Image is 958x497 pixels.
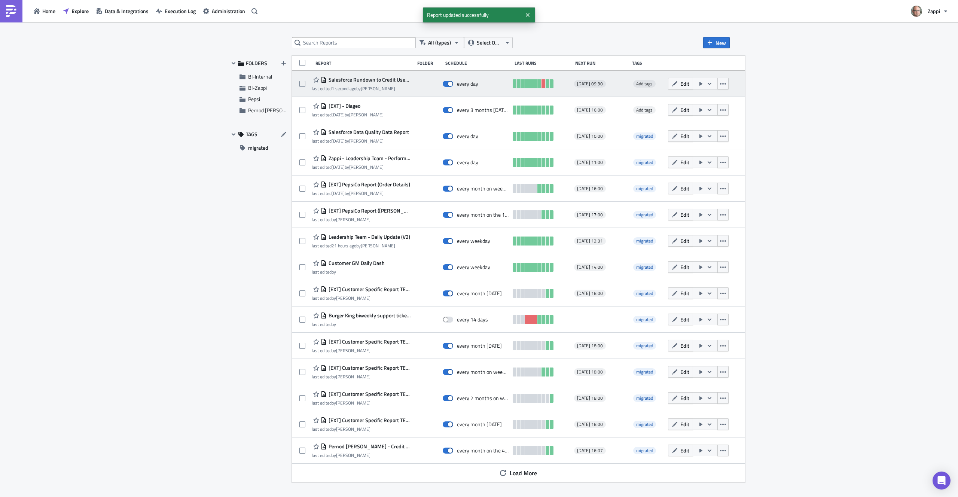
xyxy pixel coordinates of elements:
[327,103,360,109] span: [EXT] - Diageo
[327,365,411,371] span: [EXT] Customer Specific Report TEMPLATE (Reckitt Benckiser)
[71,7,89,15] span: Explore
[577,107,603,113] span: [DATE] 16:00
[906,3,952,19] button: Zappi
[152,5,199,17] a: Execution Log
[636,237,653,244] span: migrated
[680,106,689,114] span: Edit
[632,60,665,66] div: Tags
[577,81,603,87] span: [DATE] 09:30
[668,287,693,299] button: Edit
[457,211,509,218] div: every month on the 1st
[577,369,603,375] span: [DATE] 18:00
[327,234,410,240] span: Leadership Team - Daily Update (V2)
[312,374,411,379] div: last edited by [PERSON_NAME]
[668,209,693,220] button: Edit
[312,112,384,118] div: last edited by [PERSON_NAME]
[327,260,385,266] span: Customer GM Daily Dash
[457,185,509,192] div: every month on weekdays
[633,80,656,88] span: Add tags
[92,5,152,17] a: Data & Integrations
[680,446,689,454] span: Edit
[668,445,693,456] button: Edit
[577,343,603,349] span: [DATE] 18:00
[457,447,509,454] div: every month on the 4th
[199,5,249,17] a: Administration
[494,466,543,481] button: Load More
[680,158,689,166] span: Edit
[292,37,415,48] input: Search Reports
[633,368,656,376] span: migrated
[312,86,411,91] div: last edited by [PERSON_NAME]
[636,421,653,428] span: migrated
[633,211,656,219] span: migrated
[312,452,411,458] div: last edited by [PERSON_NAME]
[312,426,411,432] div: last edited by [PERSON_NAME]
[312,295,411,301] div: last edited by [PERSON_NAME]
[457,238,490,244] div: every weekday
[577,238,603,244] span: [DATE] 12:31
[248,84,267,92] span: BI-Zappi
[680,394,689,402] span: Edit
[633,290,656,297] span: migrated
[668,104,693,116] button: Edit
[636,159,653,166] span: migrated
[633,342,656,350] span: migrated
[633,159,656,166] span: migrated
[457,80,478,87] div: every day
[633,447,656,454] span: migrated
[668,366,693,378] button: Edit
[30,5,59,17] button: Home
[636,316,653,323] span: migrated
[668,261,693,273] button: Edit
[577,448,603,454] span: [DATE] 16:07
[633,316,656,323] span: migrated
[327,155,411,162] span: Zappi - Leadership Team - Performance Dashboard
[327,312,411,319] span: Burger King biweekly support tickets report
[327,443,411,450] span: Pernod Ricard - Credit Purchased with Balance Remaining
[428,39,451,47] span: All (types)
[327,417,411,424] span: [EXT] Customer Specific Report TEMPLATE (Colgate Latam)
[575,60,628,66] div: Next Run
[445,60,511,66] div: Schedule
[636,211,653,218] span: migrated
[248,106,305,114] span: Pernod Ricard
[636,290,653,297] span: migrated
[457,395,509,402] div: every 2 months on weekdays
[327,391,411,397] span: [EXT] Customer Specific Report TEMPLATE (Col-Pal)
[633,421,656,428] span: migrated
[636,394,653,402] span: migrated
[332,85,356,92] time: 2025-09-24T10:23:07Z
[457,133,478,140] div: every day
[417,60,442,66] div: Folder
[636,185,653,192] span: migrated
[680,237,689,245] span: Edit
[716,39,726,47] span: New
[633,185,656,192] span: migrated
[668,183,693,194] button: Edit
[312,269,385,275] div: last edited by
[680,342,689,350] span: Edit
[577,212,603,218] span: [DATE] 17:00
[636,263,653,271] span: migrated
[457,421,502,428] div: every month on Tuesday
[248,142,268,153] span: migrated
[327,286,411,293] span: [EXT] Customer Specific Report TEMPLATE (Mars MWC - Agile Innovation)
[423,7,522,22] span: Report updated successfully
[312,138,409,144] div: last edited by [PERSON_NAME]
[636,106,653,113] span: Add tags
[59,5,92,17] button: Explore
[633,394,656,402] span: migrated
[312,243,410,248] div: last edited by [PERSON_NAME]
[457,342,502,349] div: every month on Tuesday
[464,37,513,48] button: Select Owner
[668,156,693,168] button: Edit
[680,80,689,88] span: Edit
[668,392,693,404] button: Edit
[636,80,653,87] span: Add tags
[312,348,411,353] div: last edited by [PERSON_NAME]
[668,235,693,247] button: Edit
[332,164,345,171] time: 2025-07-15T10:38:29Z
[577,290,603,296] span: [DATE] 18:00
